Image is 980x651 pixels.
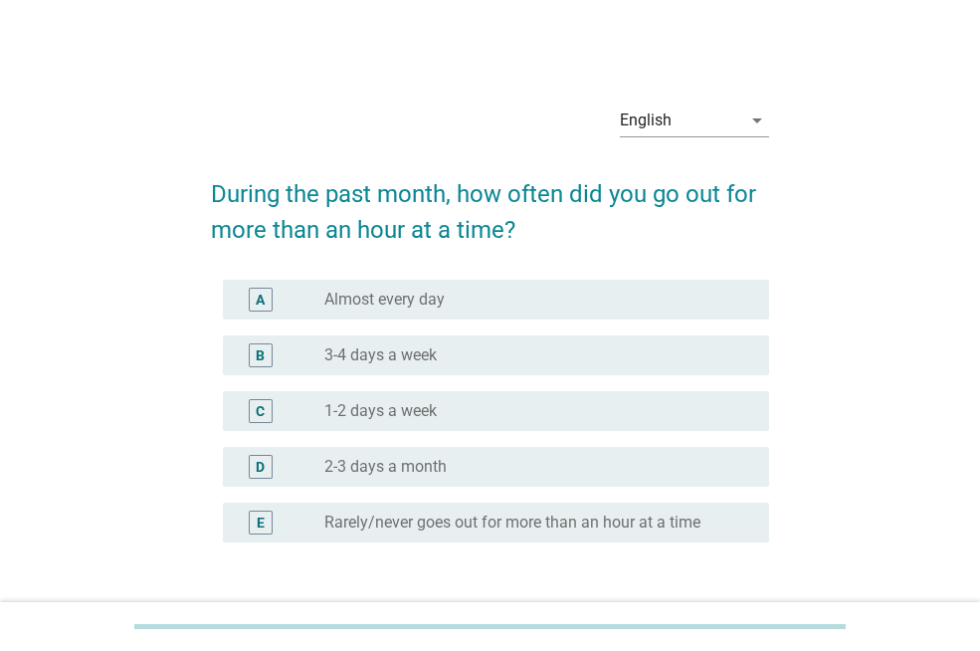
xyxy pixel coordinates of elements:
[620,111,672,129] div: English
[324,457,447,477] label: 2-3 days a month
[211,156,769,248] h2: During the past month, how often did you go out for more than an hour at a time?
[256,344,265,365] div: B
[256,400,265,421] div: C
[745,108,769,132] i: arrow_drop_down
[324,513,700,533] label: Rarely/never goes out for more than an hour at a time
[324,345,437,365] label: 3-4 days a week
[257,512,265,533] div: E
[324,290,445,310] label: Almost every day
[256,456,265,477] div: D
[324,401,437,421] label: 1-2 days a week
[256,289,265,310] div: A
